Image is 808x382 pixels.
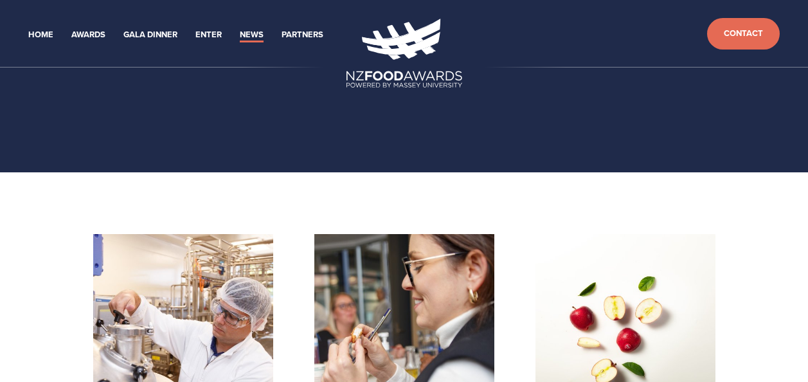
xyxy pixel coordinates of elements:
[123,28,177,42] a: Gala Dinner
[707,18,780,50] a: Contact
[282,28,323,42] a: Partners
[71,28,105,42] a: Awards
[240,28,264,42] a: News
[28,28,53,42] a: Home
[195,28,222,42] a: Enter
